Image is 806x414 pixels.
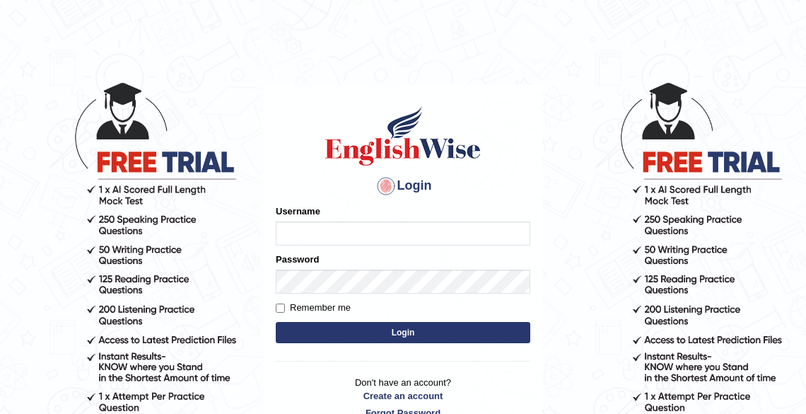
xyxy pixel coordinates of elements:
[276,389,530,403] a: Create an account
[276,253,319,266] label: Password
[276,304,285,313] input: Remember me
[322,104,484,168] img: Logo of English Wise sign in for intelligent practice with AI
[276,175,530,197] h4: Login
[276,322,530,343] button: Login
[276,205,320,218] label: Username
[276,301,351,315] label: Remember me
